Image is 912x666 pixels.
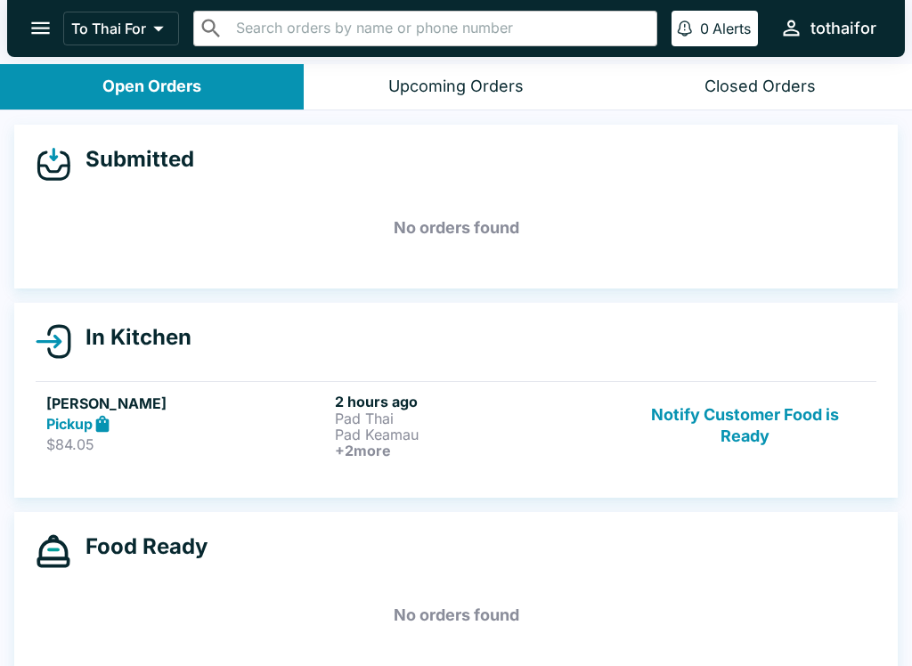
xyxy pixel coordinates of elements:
p: Alerts [712,20,751,37]
a: [PERSON_NAME]Pickup$84.052 hours agoPad ThaiPad Keamau+2moreNotify Customer Food is Ready [36,381,876,469]
p: 0 [700,20,709,37]
button: tothaifor [772,9,883,47]
button: To Thai For [63,12,179,45]
div: Closed Orders [704,77,816,97]
p: Pad Keamau [335,426,616,443]
div: tothaifor [810,18,876,39]
h6: + 2 more [335,443,616,459]
h5: No orders found [36,196,876,260]
p: Pad Thai [335,410,616,426]
h4: Food Ready [71,533,208,560]
h5: No orders found [36,583,876,647]
h4: Submitted [71,146,194,173]
div: Open Orders [102,77,201,97]
p: $84.05 [46,435,328,453]
strong: Pickup [46,415,93,433]
button: Notify Customer Food is Ready [624,393,866,459]
button: open drawer [18,5,63,51]
input: Search orders by name or phone number [231,16,649,41]
h5: [PERSON_NAME] [46,393,328,414]
h6: 2 hours ago [335,393,616,410]
p: To Thai For [71,20,146,37]
div: Upcoming Orders [388,77,524,97]
h4: In Kitchen [71,324,191,351]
